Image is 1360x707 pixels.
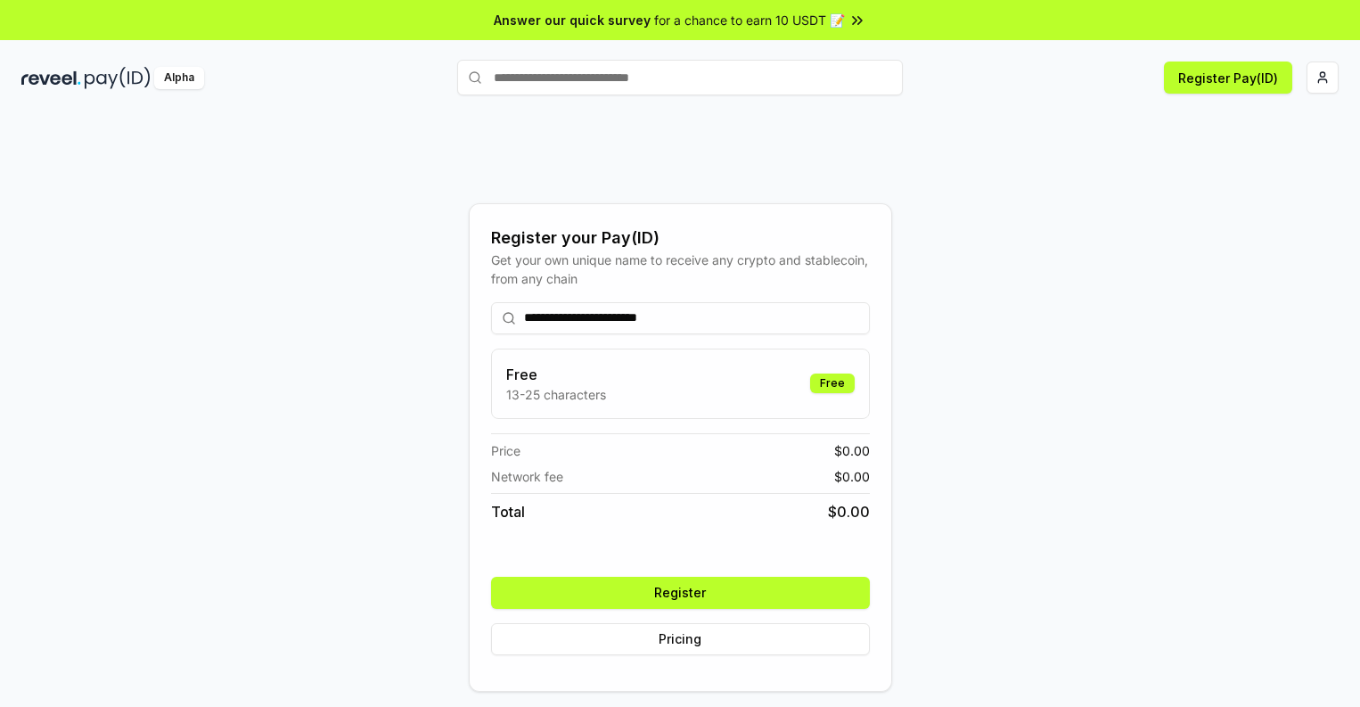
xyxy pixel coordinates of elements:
[828,501,870,522] span: $ 0.00
[834,441,870,460] span: $ 0.00
[491,623,870,655] button: Pricing
[491,226,870,251] div: Register your Pay(ID)
[491,577,870,609] button: Register
[654,11,845,29] span: for a chance to earn 10 USDT 📝
[810,374,855,393] div: Free
[491,501,525,522] span: Total
[491,441,520,460] span: Price
[21,67,81,89] img: reveel_dark
[85,67,151,89] img: pay_id
[1164,62,1292,94] button: Register Pay(ID)
[506,385,606,404] p: 13-25 characters
[491,251,870,288] div: Get your own unique name to receive any crypto and stablecoin, from any chain
[491,467,563,486] span: Network fee
[494,11,651,29] span: Answer our quick survey
[154,67,204,89] div: Alpha
[834,467,870,486] span: $ 0.00
[506,364,606,385] h3: Free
